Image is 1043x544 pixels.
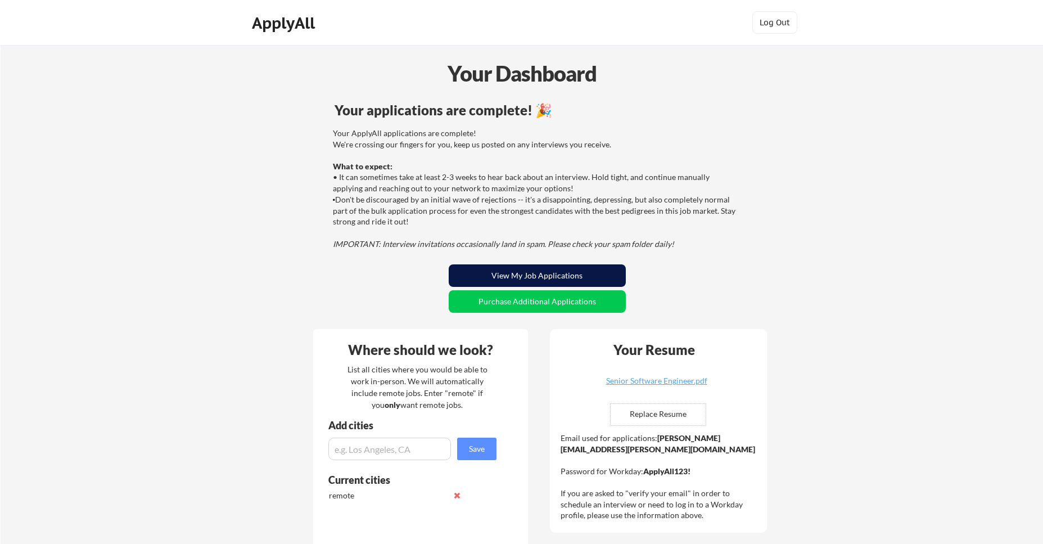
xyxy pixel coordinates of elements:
div: remote [329,490,448,501]
button: Save [457,438,496,460]
button: Log Out [752,11,797,34]
strong: What to expect: [333,161,392,171]
div: List all cities where you would be able to work in-person. We will automatically include remote j... [340,363,495,411]
a: Senior Software Engineer.pdf [590,377,724,394]
strong: only [385,400,400,410]
button: Purchase Additional Applications [449,290,626,313]
div: Add cities [328,420,499,430]
div: Email used for applications: Password for Workday: If you are asked to "verify your email" in ord... [561,433,759,521]
div: Current cities [328,475,484,485]
strong: [PERSON_NAME][EMAIL_ADDRESS][PERSON_NAME][DOMAIN_NAME] [561,433,755,454]
div: Your Resume [599,343,710,357]
div: ApplyAll [252,14,318,33]
div: Senior Software Engineer.pdf [590,377,724,385]
input: e.g. Los Angeles, CA [328,438,451,460]
font: • [333,196,336,204]
strong: ApplyAll123! [643,466,690,476]
div: Where should we look? [316,343,525,357]
em: IMPORTANT: Interview invitations occasionally land in spam. Please check your spam folder daily! [333,239,674,249]
div: Your applications are complete! 🎉 [335,104,740,117]
div: Your Dashboard [1,57,1043,89]
div: Your ApplyAll applications are complete! We're crossing our fingers for you, keep us posted on an... [333,128,738,249]
button: View My Job Applications [449,264,626,287]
